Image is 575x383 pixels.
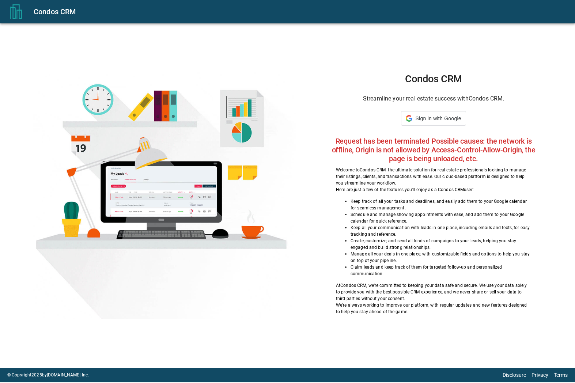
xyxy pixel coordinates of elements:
[401,111,466,126] div: Sign in with Google
[7,372,89,378] p: © Copyright 2025 by
[336,167,531,186] p: Welcome to Condos CRM - the ultimate solution for real estate professionals looking to manage the...
[415,115,461,121] span: Sign in with Google
[351,224,531,238] p: Keep all your communication with leads in one place, including emails and texts, for easy trackin...
[351,211,531,224] p: Schedule and manage showing appointments with ease, and add them to your Google calendar for quic...
[336,186,531,193] p: Here are just a few of the features you'll enjoy as a Condos CRM user:
[503,372,526,378] a: Disclosure
[351,251,531,264] p: Manage all your deals in one place, with customizable fields and options to help you stay on top ...
[351,264,531,277] p: Claim leads and keep track of them for targeted follow-up and personalized communication.
[336,302,531,315] p: We're always working to improve our platform, with regular updates and new features designed to h...
[336,73,531,85] h1: Condos CRM
[351,238,531,251] p: Create, customize, and send all kinds of campaigns to your leads, helping you stay engaged and bu...
[554,372,568,378] a: Terms
[325,137,542,163] h2: Request has been terminated Possible causes: the network is offline, Origin is not allowed by Acc...
[47,372,89,378] a: [DOMAIN_NAME] Inc.
[34,6,566,18] div: Condos CRM
[532,372,548,378] a: Privacy
[336,94,531,104] h6: Streamline your real estate success with Condos CRM .
[336,282,531,302] p: At Condos CRM , we're committed to keeping your data safe and secure. We use your data solely to ...
[351,198,531,211] p: Keep track of all your tasks and deadlines, and easily add them to your Google calendar for seaml...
